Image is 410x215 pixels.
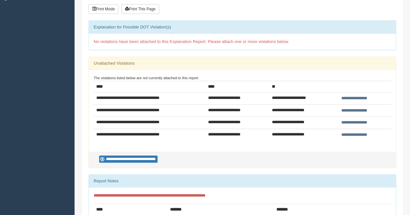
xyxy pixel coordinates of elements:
[94,39,289,44] span: No violations have been attached to this Explanation Report. Please attach one or more violations...
[88,4,118,14] button: Print Mode
[122,4,159,14] button: Print This Page
[89,175,396,188] div: Report Notes
[89,57,396,70] div: Unattached Violations
[89,21,396,34] div: Explanation for Possible DOT Violation(s)
[94,76,199,80] small: The violations listed below are not currently attached to this report:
